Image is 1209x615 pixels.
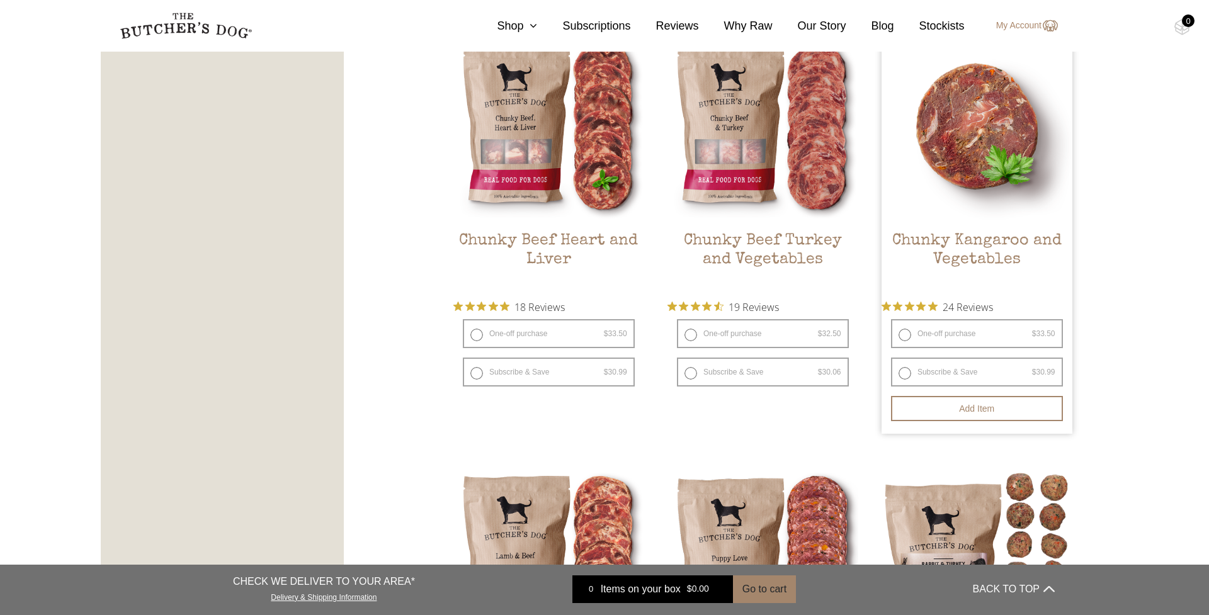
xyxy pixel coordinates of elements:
span: 24 Reviews [943,297,993,316]
button: Rated 4.7 out of 5 stars from 19 reviews. Jump to reviews. [667,297,779,316]
img: TBD_Cart-Empty.png [1174,19,1190,35]
h2: Chunky Kangaroo and Vegetables [882,232,1072,291]
button: Rated 4.8 out of 5 stars from 24 reviews. Jump to reviews. [882,297,993,316]
a: Delivery & Shipping Information [271,590,377,602]
span: $ [604,329,608,338]
a: Blog [846,18,894,35]
bdi: 33.50 [604,329,627,338]
span: $ [604,368,608,376]
span: $ [818,329,822,338]
p: CHECK WE DELIVER TO YOUR AREA* [233,574,415,589]
button: Add item [891,396,1063,421]
div: 0 [1182,14,1195,27]
bdi: 0.00 [687,584,709,594]
button: BACK TO TOP [973,574,1055,604]
a: Why Raw [699,18,773,35]
a: My Account [984,18,1058,33]
a: 0 Items on your box $0.00 [572,575,733,603]
label: One-off purchase [677,319,849,348]
span: $ [687,584,692,594]
a: Subscriptions [537,18,630,35]
a: Shop [472,18,537,35]
label: Subscribe & Save [463,358,635,386]
a: Stockists [894,18,965,35]
a: Chunky Kangaroo and Vegetables [882,31,1072,291]
label: One-off purchase [891,319,1063,348]
a: Our Story [773,18,846,35]
img: Chunky Beef Turkey and Vegetables [667,31,858,222]
bdi: 33.50 [1032,329,1055,338]
a: Chunky Beef Heart and LiverChunky Beef Heart and Liver [453,31,644,291]
label: One-off purchase [463,319,635,348]
span: 18 Reviews [514,297,565,316]
a: Chunky Beef Turkey and VegetablesChunky Beef Turkey and Vegetables [667,31,858,291]
h2: Chunky Beef Heart and Liver [453,232,644,291]
span: $ [1032,368,1036,376]
span: 19 Reviews [729,297,779,316]
span: $ [1032,329,1036,338]
button: Rated 4.9 out of 5 stars from 18 reviews. Jump to reviews. [453,297,565,316]
a: Reviews [630,18,698,35]
span: Items on your box [601,582,681,597]
div: 0 [582,583,601,595]
button: Go to cart [733,575,796,603]
span: $ [818,368,822,376]
img: Chunky Beef Heart and Liver [453,31,644,222]
bdi: 30.06 [818,368,841,376]
label: Subscribe & Save [891,358,1063,386]
h2: Chunky Beef Turkey and Vegetables [667,232,858,291]
bdi: 30.99 [604,368,627,376]
bdi: 32.50 [818,329,841,338]
bdi: 30.99 [1032,368,1055,376]
label: Subscribe & Save [677,358,849,386]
